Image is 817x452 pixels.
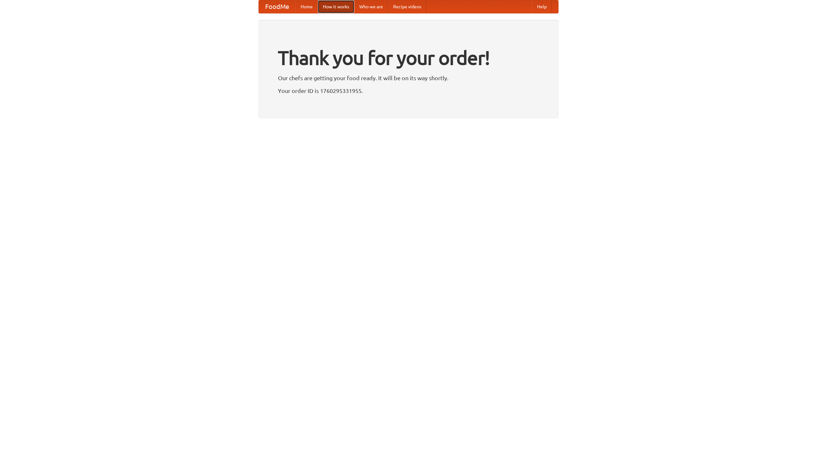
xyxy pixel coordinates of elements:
[318,0,354,13] a: How it works
[278,73,539,83] p: Our chefs are getting your food ready. It will be on its way shortly.
[354,0,388,13] a: Who we are
[296,0,318,13] a: Home
[259,0,296,13] a: FoodMe
[388,0,426,13] a: Recipe videos
[278,86,539,96] p: Your order ID is 1760295331955.
[278,42,539,73] h1: Thank you for your order!
[532,0,552,13] a: Help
